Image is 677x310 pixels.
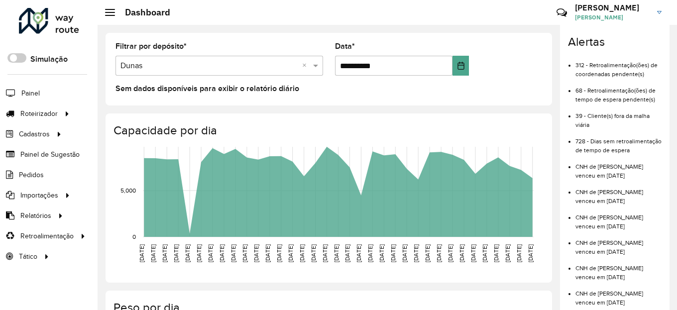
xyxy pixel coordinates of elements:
[30,53,68,65] label: Simulação
[322,244,328,262] text: [DATE]
[390,244,396,262] text: [DATE]
[436,244,442,262] text: [DATE]
[20,231,74,241] span: Retroalimentação
[302,60,311,72] span: Clear all
[575,104,662,129] li: 39 - Cliente(s) fora da malha viária
[458,244,465,262] text: [DATE]
[493,244,499,262] text: [DATE]
[424,244,431,262] text: [DATE]
[413,244,419,262] text: [DATE]
[335,40,355,52] label: Data
[115,40,187,52] label: Filtrar por depósito
[113,123,542,138] h4: Capacidade por dia
[575,155,662,180] li: CNH de [PERSON_NAME] venceu em [DATE]
[115,83,299,95] label: Sem dados disponíveis para exibir o relatório diário
[132,233,136,240] text: 0
[19,251,37,262] span: Tático
[575,129,662,155] li: 728 - Dias sem retroalimentação de tempo de espera
[207,244,214,262] text: [DATE]
[138,244,145,262] text: [DATE]
[184,244,191,262] text: [DATE]
[568,35,662,49] h4: Alertas
[344,244,350,262] text: [DATE]
[470,244,476,262] text: [DATE]
[447,244,453,262] text: [DATE]
[310,244,317,262] text: [DATE]
[287,244,294,262] text: [DATE]
[575,256,662,282] li: CNH de [PERSON_NAME] venceu em [DATE]
[551,2,572,23] a: Contato Rápido
[367,244,373,262] text: [DATE]
[253,244,259,262] text: [DATE]
[230,244,236,262] text: [DATE]
[575,180,662,206] li: CNH de [PERSON_NAME] venceu em [DATE]
[516,244,522,262] text: [DATE]
[20,210,51,221] span: Relatórios
[264,244,271,262] text: [DATE]
[481,244,488,262] text: [DATE]
[575,206,662,231] li: CNH de [PERSON_NAME] venceu em [DATE]
[115,7,170,18] h2: Dashboard
[575,231,662,256] li: CNH de [PERSON_NAME] venceu em [DATE]
[20,108,58,119] span: Roteirizador
[575,53,662,79] li: 312 - Retroalimentação(ões) de coordenadas pendente(s)
[19,129,50,139] span: Cadastros
[241,244,248,262] text: [DATE]
[527,244,534,262] text: [DATE]
[120,187,136,194] text: 5,000
[19,170,44,180] span: Pedidos
[575,3,650,12] h3: [PERSON_NAME]
[150,244,156,262] text: [DATE]
[575,13,650,22] span: [PERSON_NAME]
[575,79,662,104] li: 68 - Retroalimentação(ões) de tempo de espera pendente(s)
[333,244,339,262] text: [DATE]
[173,244,179,262] text: [DATE]
[21,88,40,99] span: Painel
[299,244,305,262] text: [DATE]
[575,282,662,307] li: CNH de [PERSON_NAME] venceu em [DATE]
[378,244,385,262] text: [DATE]
[161,244,168,262] text: [DATE]
[276,244,282,262] text: [DATE]
[20,190,58,201] span: Importações
[452,56,469,76] button: Choose Date
[20,149,80,160] span: Painel de Sugestão
[504,244,511,262] text: [DATE]
[355,244,362,262] text: [DATE]
[196,244,202,262] text: [DATE]
[401,244,408,262] text: [DATE]
[219,244,225,262] text: [DATE]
